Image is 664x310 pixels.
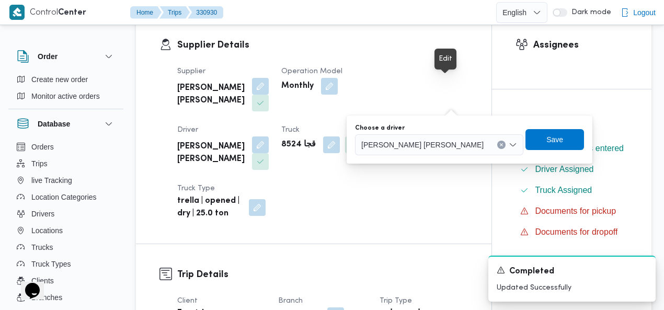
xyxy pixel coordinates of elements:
[535,227,617,236] span: Documents for dropoff
[281,80,314,93] b: Monthly
[13,289,119,306] button: Branches
[567,8,611,17] span: Dark mode
[13,189,119,205] button: Location Categories
[535,184,592,197] span: Truck Assigned
[535,206,616,215] span: Documents for pickup
[177,68,205,75] span: Supplier
[38,50,58,63] h3: Order
[31,174,72,187] span: live Tracking
[17,50,115,63] button: Order
[177,38,468,52] h3: Supplier Details
[535,205,616,217] span: Documents for pickup
[177,82,245,107] b: [PERSON_NAME] [PERSON_NAME]
[13,272,119,289] button: Clients
[13,155,119,172] button: Trips
[58,9,86,17] b: Center
[535,165,593,174] span: Driver Assigned
[177,141,245,166] b: [PERSON_NAME] [PERSON_NAME]
[31,191,97,203] span: Location Categories
[516,203,628,220] button: Documents for pickup
[31,141,54,153] span: Orders
[13,88,119,105] button: Monitor active orders
[13,222,119,239] button: Locations
[13,239,119,256] button: Trucks
[516,182,628,199] button: Truck Assigned
[498,141,506,149] button: Clear input
[516,161,628,178] button: Driver Assigned
[380,297,412,304] span: Trip Type
[439,53,452,65] div: Edit
[516,224,628,240] button: Documents for dropoff
[535,163,593,176] span: Driver Assigned
[535,186,592,194] span: Truck Assigned
[177,127,198,133] span: Driver
[159,6,190,19] button: Trips
[13,71,119,88] button: Create new order
[31,157,48,170] span: Trips
[31,258,71,270] span: Truck Types
[509,266,554,278] span: Completed
[31,224,63,237] span: Locations
[31,73,88,86] span: Create new order
[497,265,647,278] div: Notification
[13,139,119,155] button: Orders
[177,268,468,282] h3: Trip Details
[13,256,119,272] button: Truck Types
[13,172,119,189] button: live Tracking
[361,139,484,150] span: [PERSON_NAME] [PERSON_NAME]
[10,268,44,300] iframe: chat widget
[533,113,628,127] h3: Checklist
[509,141,518,149] button: Open list of options
[633,6,656,19] span: Logout
[130,6,162,19] button: Home
[177,297,198,304] span: Client
[9,5,25,20] img: X8yXhbKr1z7QwAAAABJRU5ErkJggg==
[17,118,115,130] button: Database
[535,226,617,238] span: Documents for dropoff
[13,205,119,222] button: Drivers
[281,68,342,75] span: Operation Model
[533,38,628,52] h3: Assignees
[616,2,660,23] button: Logout
[177,195,242,220] b: trella | opened | dry | 25.0 ton
[278,297,303,304] span: Branch
[497,282,647,293] p: Updated Successfully
[31,241,53,254] span: Trucks
[547,133,564,146] span: Save
[31,90,100,102] span: Monitor active orders
[8,71,123,109] div: Order
[526,129,585,150] button: Save
[31,208,54,220] span: Drivers
[177,185,215,192] span: Truck Type
[188,6,223,19] button: 330930
[355,124,405,132] label: Choose a driver
[281,139,316,151] b: قجا 8524
[38,118,70,130] h3: Database
[31,291,62,304] span: Branches
[281,127,300,133] span: Truck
